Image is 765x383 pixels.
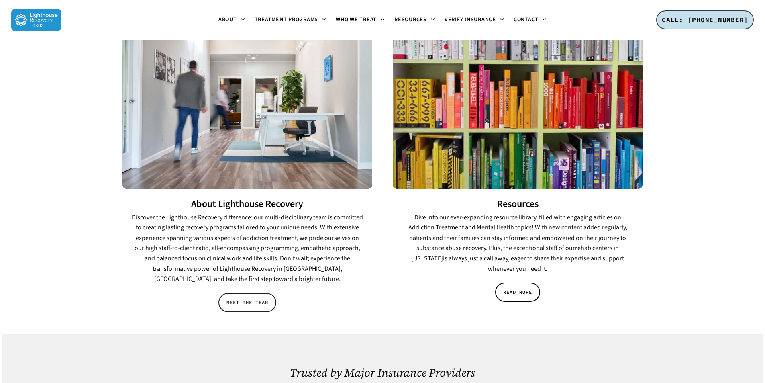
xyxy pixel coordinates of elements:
[503,288,532,296] span: READ MORE
[218,293,276,312] a: MEET THE TEAM
[393,199,642,209] h3: Resources
[331,17,390,23] a: Who We Treat
[226,299,268,307] span: MEET THE TEAM
[509,17,551,23] a: Contact
[118,366,647,379] h2: Trusted by Major Insurance Providers
[11,9,61,31] img: Lighthouse Recovery Texas
[662,16,748,24] span: CALL: [PHONE_NUMBER]
[445,16,496,24] span: Verify Insurance
[336,16,377,24] span: Who We Treat
[440,17,509,23] a: Verify Insurance
[122,199,372,209] h3: About Lighthouse Recovery
[250,17,331,23] a: Treatment Programs
[122,22,372,188] img: PHP Treatment Center
[218,16,237,24] span: About
[131,213,364,285] p: Discover the Lighthouse Recovery difference: our multi-disciplinary team is committed to creating...
[390,17,440,23] a: Resources
[514,16,539,24] span: Contact
[495,283,540,302] a: READ MORE
[255,16,318,24] span: Treatment Programs
[401,213,634,274] p: Dive into our ever-expanding resource library, filled with engaging articles on Addiction Treatme...
[656,10,754,30] a: CALL: [PHONE_NUMBER]
[394,16,427,24] span: Resources
[214,17,250,23] a: About
[411,244,619,263] span: rehab centers in [US_STATE]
